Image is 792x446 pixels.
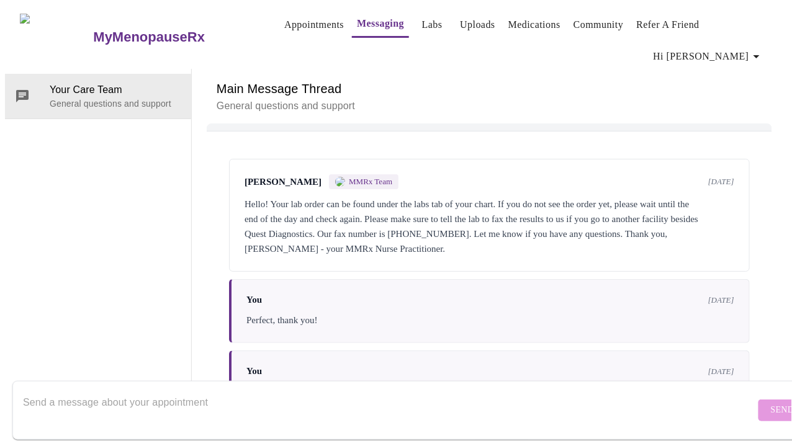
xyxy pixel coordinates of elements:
[246,366,262,377] span: You
[460,16,495,33] a: Uploads
[352,11,409,38] button: Messaging
[335,177,345,187] img: MMRX
[217,99,762,114] p: General questions and support
[245,197,734,256] div: Hello! Your lab order can be found under the labs tab of your chart. If you do not see the order ...
[503,12,565,37] button: Medications
[574,16,624,33] a: Community
[412,12,452,37] button: Labs
[637,16,700,33] a: Refer a Friend
[708,367,734,377] span: [DATE]
[20,14,92,60] img: MyMenopauseRx Logo
[5,74,191,118] div: Your Care TeamGeneral questions and support
[92,16,254,59] a: MyMenopauseRx
[708,177,734,187] span: [DATE]
[632,12,705,37] button: Refer a Friend
[279,12,349,37] button: Appointments
[357,15,404,32] a: Messaging
[245,177,322,187] span: [PERSON_NAME]
[246,295,262,305] span: You
[422,16,443,33] a: Labs
[508,16,560,33] a: Medications
[246,313,734,328] div: Perfect, thank you!
[93,29,205,45] h3: MyMenopauseRx
[217,79,762,99] h6: Main Message Thread
[569,12,629,37] button: Community
[654,48,764,65] span: Hi [PERSON_NAME]
[649,44,769,69] button: Hi [PERSON_NAME]
[50,83,181,97] span: Your Care Team
[455,12,500,37] button: Uploads
[50,97,181,110] p: General questions and support
[23,390,755,430] textarea: Send a message about your appointment
[349,177,392,187] span: MMRx Team
[284,16,344,33] a: Appointments
[708,295,734,305] span: [DATE]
